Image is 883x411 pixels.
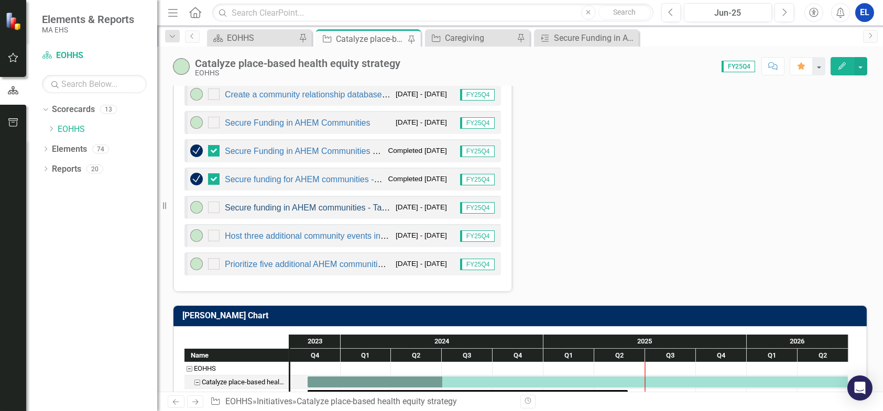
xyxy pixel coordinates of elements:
[184,375,289,389] div: Catalyze place-based health equity strategy
[173,58,190,75] img: On-track
[194,362,216,375] div: EOHHS
[190,229,203,242] img: On-track
[445,31,514,45] div: Caregiving
[493,349,543,362] div: Q4
[212,4,653,22] input: Search ClearPoint...
[684,3,772,22] button: Jun-25
[543,349,594,362] div: Q1
[388,174,446,184] small: Completed [DATE]
[225,260,528,269] a: Prioritize five additional AHEM communities for which there is no identified funder.
[442,349,493,362] div: Q3
[696,349,747,362] div: Q4
[210,31,296,45] a: EOHHS
[86,164,103,173] div: 20
[42,75,147,93] input: Search Below...
[391,349,442,362] div: Q2
[225,175,464,184] a: Secure funding for AHEM communities - [GEOGRAPHIC_DATA]
[5,12,24,30] img: ClearPoint Strategy
[460,202,495,214] span: FY25Q4
[428,31,514,45] a: Caregiving
[182,311,862,320] h3: [PERSON_NAME] Chart
[543,335,747,348] div: 2025
[195,69,400,77] div: EOHHS
[225,231,496,240] a: Host three additional community events in unfunded AHEM communities.
[722,61,755,72] span: FY25Q4
[460,146,495,157] span: FY25Q4
[100,105,117,114] div: 13
[257,396,292,406] a: Initiatives
[225,396,253,406] a: EOHHS
[52,163,81,175] a: Reports
[225,147,744,155] a: Secure Funding in AHEM Communities - [GEOGRAPHIC_DATA] ([GEOGRAPHIC_DATA], [GEOGRAPHIC_DATA], [GE...
[42,50,147,62] a: EOHHS
[184,375,289,389] div: Task: Start date: 2023-11-01 End date: 2026-06-30
[396,259,447,269] small: [DATE] - [DATE]
[396,117,447,127] small: [DATE] - [DATE]
[58,124,157,136] a: EOHHS
[554,31,636,45] div: Secure Funding in AHEM Communities
[190,116,203,129] img: On-track
[747,335,848,348] div: 2026
[855,3,874,22] button: EL
[184,362,289,375] div: Task: EOHHS Start date: 2023-11-01 End date: 2023-11-02
[747,349,798,362] div: Q1
[184,362,289,375] div: EOHHS
[52,143,87,155] a: Elements
[396,202,447,212] small: [DATE] - [DATE]
[225,90,653,99] a: Create a community relationship database cataloguing EOHHS agencies' relationships in all 30 AHEM...
[598,5,651,20] button: Search
[210,389,286,403] div: Secure funding for AHEM communities - [GEOGRAPHIC_DATA], [GEOGRAPHIC_DATA][PERSON_NAME][GEOGRAPHI...
[190,173,203,185] img: Complete
[396,89,447,99] small: [DATE] - [DATE]
[460,174,495,185] span: FY25Q4
[195,58,400,69] div: Catalyze place-based health equity strategy
[202,375,286,389] div: Catalyze place-based health equity strategy
[92,145,109,153] div: 74
[190,88,203,101] img: On-track
[184,389,289,403] div: Task: Start date: 2023-11-01 End date: 2025-05-31
[341,335,543,348] div: 2024
[225,203,477,212] a: Secure funding in AHEM communities - Takeda & Partners in Health
[688,7,769,19] div: Jun-25
[42,13,134,26] span: Elements & Reports
[798,349,848,362] div: Q2
[290,335,341,348] div: 2023
[460,89,495,101] span: FY25Q4
[613,8,636,16] span: Search
[537,31,636,45] a: Secure Funding in AHEM Communities
[308,390,628,401] div: Task: Start date: 2023-11-01 End date: 2025-05-31
[190,145,203,157] img: Complete
[341,349,391,362] div: Q1
[227,31,296,45] div: EOHHS
[184,349,289,362] div: Name
[184,389,289,403] div: Secure funding for AHEM communities - Brockton, Lawrence, Lowell
[52,104,95,116] a: Scorecards
[847,375,873,401] div: Open Intercom Messenger
[336,32,405,46] div: Catalyze place-based health equity strategy
[388,146,446,155] small: Completed [DATE]
[396,230,447,240] small: [DATE] - [DATE]
[42,26,134,34] small: MA EHS
[190,201,203,214] img: On-track
[290,349,341,362] div: Q4
[190,258,203,270] img: On-track
[460,259,495,270] span: FY25Q4
[460,117,495,129] span: FY25Q4
[225,118,370,127] a: Secure Funding in AHEM Communities
[297,396,457,406] div: Catalyze place-based health equity strategy
[645,349,696,362] div: Q3
[460,230,495,242] span: FY25Q4
[308,376,848,387] div: Task: Start date: 2023-11-01 End date: 2026-06-30
[594,349,645,362] div: Q2
[210,396,512,408] div: » »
